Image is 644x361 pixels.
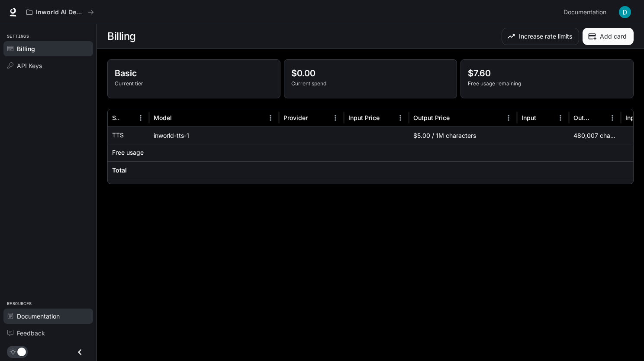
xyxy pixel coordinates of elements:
[173,111,186,124] button: Sort
[121,111,134,124] button: Sort
[291,80,450,88] p: Current spend
[264,111,277,124] button: Menu
[606,111,619,124] button: Menu
[593,111,606,124] button: Sort
[112,114,120,121] div: Service
[107,28,136,45] h1: Billing
[309,111,322,124] button: Sort
[502,111,515,124] button: Menu
[115,67,273,80] p: Basic
[17,44,35,53] span: Billing
[554,111,567,124] button: Menu
[537,111,550,124] button: Sort
[451,111,464,124] button: Sort
[70,343,90,361] button: Close drawer
[348,114,380,121] div: Input Price
[394,111,407,124] button: Menu
[112,148,144,157] p: Free usage
[616,3,634,21] button: User avatar
[560,3,613,21] a: Documentation
[17,328,45,338] span: Feedback
[115,80,273,88] p: Current tier
[583,28,634,45] button: Add card
[17,347,26,356] span: Dark mode toggle
[563,7,606,18] span: Documentation
[112,131,124,140] p: TTS
[522,114,536,121] div: Input
[3,309,93,324] a: Documentation
[413,114,450,121] div: Output Price
[569,127,621,144] div: 480,007 characters
[23,3,98,21] button: All workspaces
[283,114,308,121] div: Provider
[380,111,393,124] button: Sort
[134,111,147,124] button: Menu
[17,312,60,321] span: Documentation
[36,9,84,16] p: Inworld AI Demos
[154,114,172,121] div: Model
[17,61,42,70] span: API Keys
[112,166,127,175] h6: Total
[468,80,626,88] p: Free usage remaining
[573,114,592,121] div: Output
[329,111,342,124] button: Menu
[409,127,517,144] div: $5.00 / 1M characters
[3,58,93,73] a: API Keys
[619,6,631,18] img: User avatar
[149,127,279,144] div: inworld-tts-1
[3,41,93,56] a: Billing
[3,325,93,341] a: Feedback
[468,67,626,80] p: $7.60
[502,28,579,45] button: Increase rate limits
[291,67,450,80] p: $0.00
